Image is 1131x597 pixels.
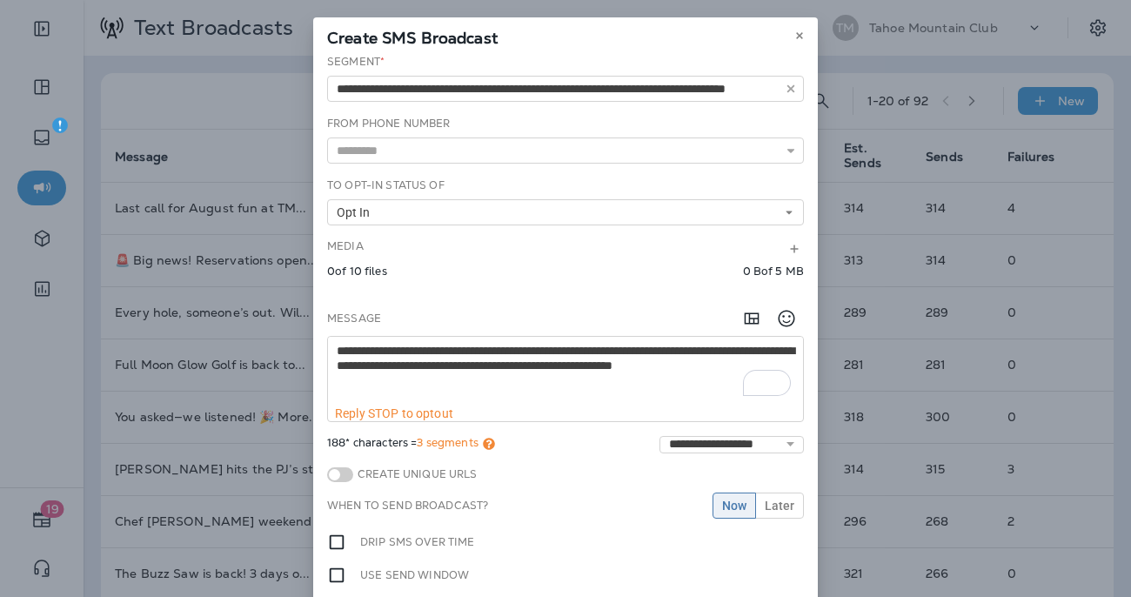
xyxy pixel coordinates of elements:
label: Media [327,239,364,253]
span: Later [765,500,794,512]
span: Opt In [337,205,377,220]
span: 3 segments [417,435,478,450]
label: Segment [327,55,385,69]
label: Use send window [360,566,469,585]
textarea: To enrich screen reader interactions, please activate Accessibility in Grammarly extension settings [328,337,803,406]
p: 0 B of 5 MB [743,265,804,278]
label: To Opt-In Status of [327,178,445,192]
span: Now [722,500,746,512]
label: Create Unique URLs [353,467,478,481]
label: Drip SMS over time [360,533,475,552]
button: Now [713,493,756,519]
label: When to send broadcast? [327,499,488,513]
p: 0 of 10 files [327,265,387,278]
button: Opt In [327,199,804,225]
button: Select an emoji [769,301,804,336]
label: Message [327,312,381,325]
div: Create SMS Broadcast [313,17,818,54]
label: From Phone Number [327,117,450,131]
button: Later [755,493,804,519]
span: Reply STOP to optout [335,406,453,420]
span: 188* characters = [327,436,495,453]
button: Add in a premade template [734,301,769,336]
